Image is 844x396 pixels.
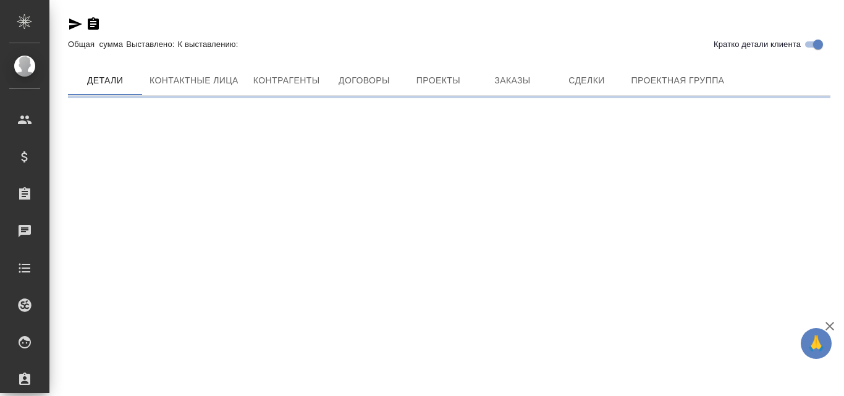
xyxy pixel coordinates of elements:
[557,73,616,88] span: Сделки
[408,73,468,88] span: Проекты
[714,38,801,51] span: Кратко детали клиента
[75,73,135,88] span: Детали
[334,73,394,88] span: Договоры
[253,73,320,88] span: Контрагенты
[150,73,238,88] span: Контактные лица
[178,40,242,49] p: К выставлению:
[631,73,724,88] span: Проектная группа
[68,17,83,32] button: Скопировать ссылку для ЯМессенджера
[801,328,832,359] button: 🙏
[483,73,542,88] span: Заказы
[806,331,827,356] span: 🙏
[126,40,177,49] p: Выставлено:
[86,17,101,32] button: Скопировать ссылку
[68,40,126,49] p: Общая сумма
